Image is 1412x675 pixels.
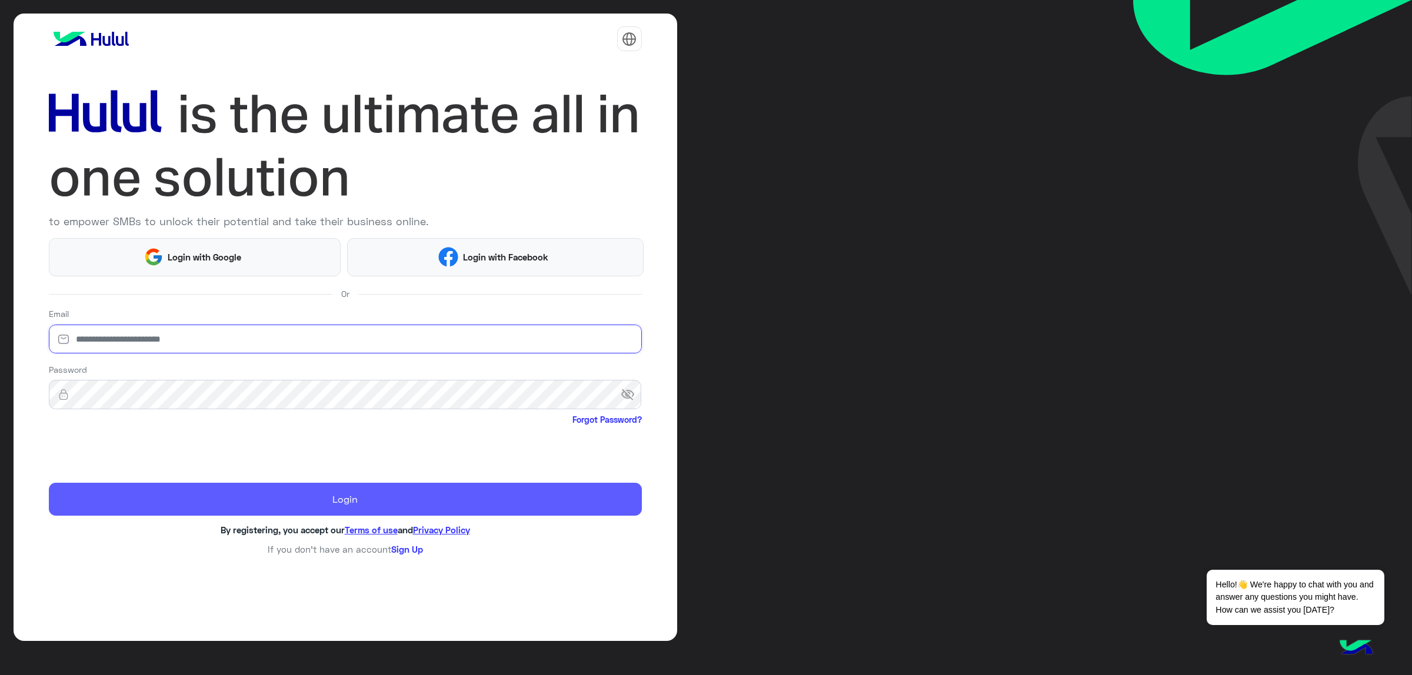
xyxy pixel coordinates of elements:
img: Facebook [438,247,458,267]
img: logo [49,27,134,51]
a: Forgot Password? [572,413,642,426]
button: Login [49,483,642,516]
label: Email [49,308,69,320]
span: Hello!👋 We're happy to chat with you and answer any questions you might have. How can we assist y... [1207,570,1384,625]
span: and [398,524,413,535]
span: By registering, you accept our [221,524,345,535]
img: hulul-logo.png [1336,628,1377,669]
button: Login with Google [49,238,341,276]
a: Privacy Policy [413,524,470,535]
img: lock [49,389,78,400]
img: Google [144,247,164,267]
iframe: reCAPTCHA [49,428,228,474]
span: Login with Facebook [458,250,552,264]
h6: If you don’t have an account [49,544,642,554]
span: Login with Google [164,250,246,264]
label: Password [49,363,87,376]
img: hululLoginTitle_EN.svg [49,82,642,209]
span: visibility_off [621,384,642,405]
p: to empower SMBs to unlock their potential and take their business online. [49,213,642,229]
a: Terms of use [345,524,398,535]
button: Login with Facebook [347,238,644,276]
img: email [49,333,78,345]
span: Or [341,288,349,300]
img: tab [622,32,637,46]
a: Sign Up [391,544,423,554]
